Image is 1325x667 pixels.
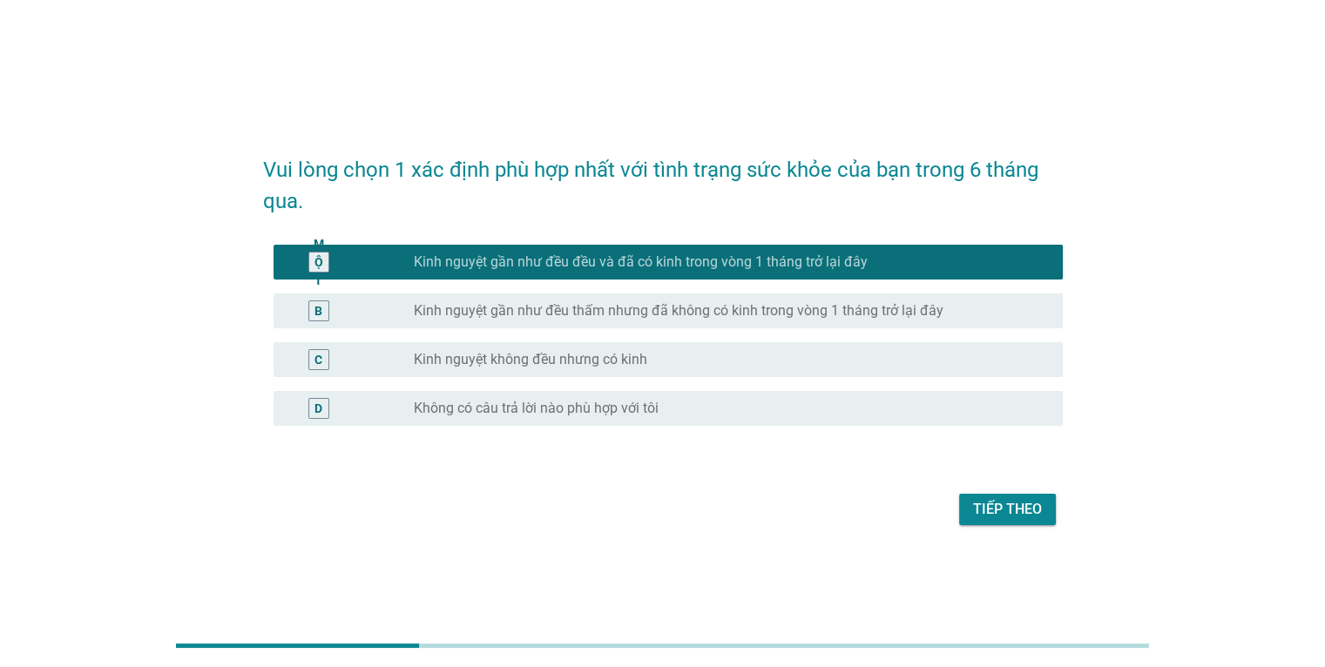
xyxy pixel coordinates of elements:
[414,253,868,270] font: Kinh nguyệt gần như đều đều và đã có kinh trong vòng 1 tháng trở lại đây
[414,351,647,367] font: Kinh nguyệt không đều nhưng có kinh
[414,400,659,416] font: Không có câu trả lời nào phù hợp với tôi
[314,304,322,318] font: B
[263,158,1044,213] font: Vui lòng chọn 1 xác định phù hợp nhất với tình trạng sức khỏe của bạn trong 6 tháng qua.
[314,401,322,415] font: D
[959,494,1056,525] button: Tiếp theo
[414,302,943,319] font: Kinh nguyệt gần như đều thấm nhưng đã không có kinh trong vòng 1 tháng trở lại đây
[314,237,324,287] font: MỘT
[973,501,1042,517] font: Tiếp theo
[314,353,322,367] font: C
